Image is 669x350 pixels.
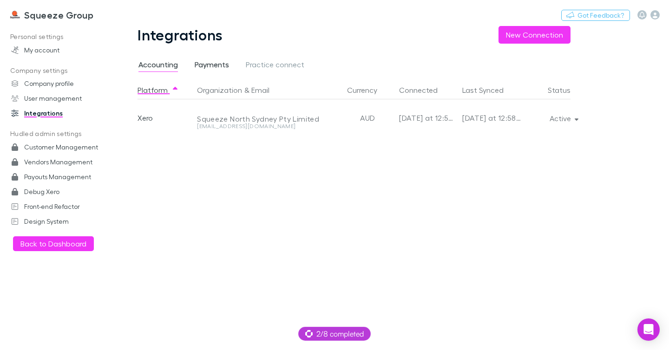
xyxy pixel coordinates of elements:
p: Hudled admin settings [2,128,113,140]
a: Vendors Management [2,155,113,169]
a: Company profile [2,76,113,91]
div: Squeeze North Sydney Pty Limited [197,114,330,123]
a: Payouts Management [2,169,113,184]
a: Front-end Refactor [2,199,113,214]
div: Xero [138,99,193,136]
div: [DATE] at 12:58 PM [462,99,522,136]
span: Practice connect [246,60,304,72]
a: Design System [2,214,113,229]
button: New Connection [498,26,571,44]
button: Organization [197,81,242,99]
div: [EMAIL_ADDRESS][DOMAIN_NAME] [197,123,330,129]
p: Company settings [2,65,113,77]
button: Currency [347,81,388,99]
a: Debug Xero [2,184,113,199]
a: User management [2,91,113,106]
button: Connected [399,81,449,99]
button: Got Feedback? [561,10,630,21]
h1: Integrations [138,26,223,44]
button: Active [542,112,584,125]
a: Customer Management [2,140,113,155]
button: Last Synced [462,81,515,99]
button: Status [548,81,582,99]
span: Payments [195,60,229,72]
button: Back to Dashboard [13,236,94,251]
div: [DATE] at 12:58 PM [399,99,455,136]
p: Personal settings [2,31,113,43]
div: & [197,81,336,99]
a: My account [2,43,113,58]
button: Email [251,81,269,99]
span: Accounting [138,60,178,72]
a: Integrations [2,106,113,121]
div: Open Intercom Messenger [637,318,660,341]
button: Platform [138,81,179,99]
a: Squeeze Group [4,4,99,26]
h3: Squeeze Group [24,9,93,20]
div: AUD [340,99,395,136]
img: Squeeze Group's Logo [9,9,20,20]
